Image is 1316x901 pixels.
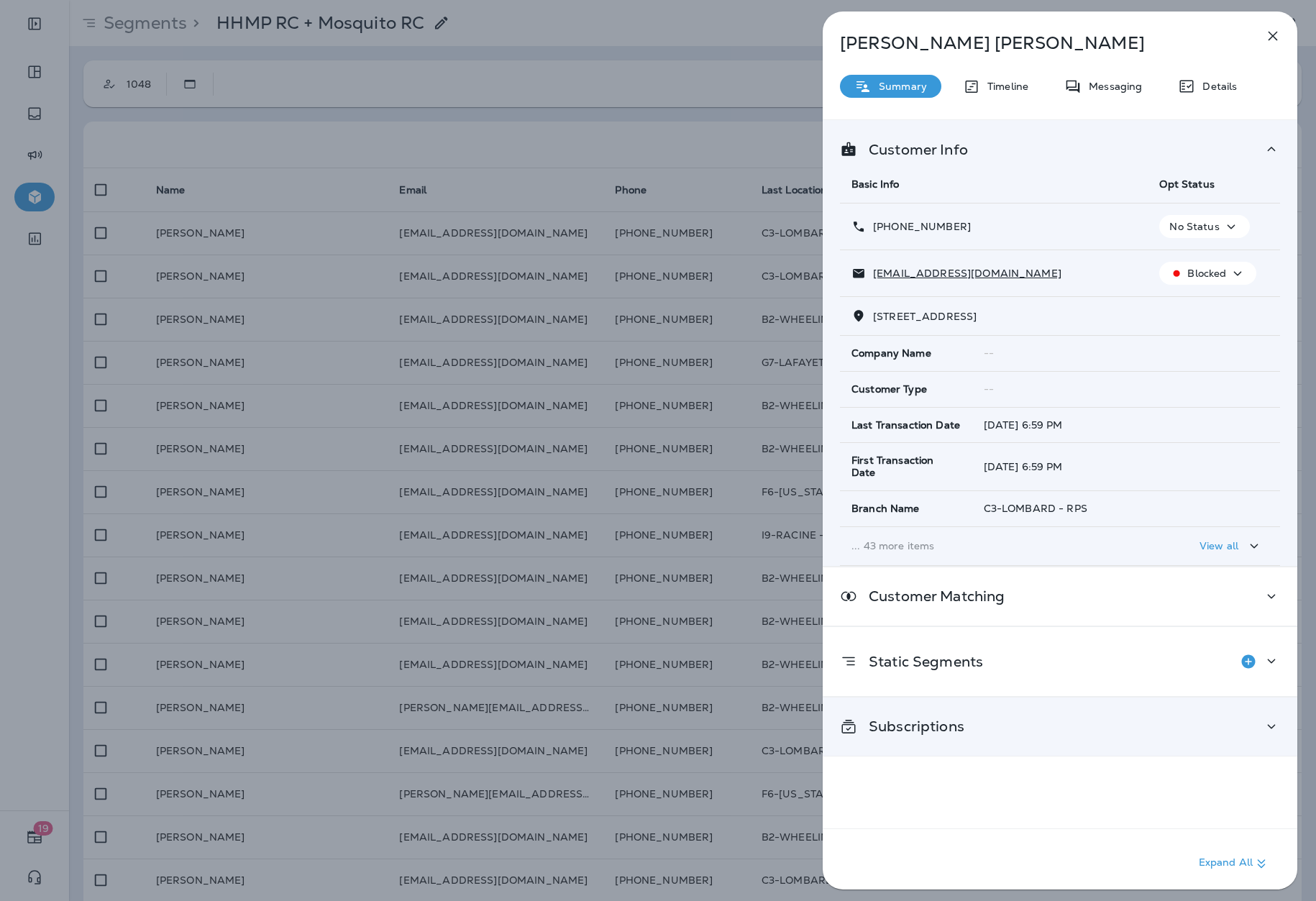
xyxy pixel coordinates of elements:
p: No Status [1169,221,1219,232]
span: Opt Status [1159,178,1214,191]
span: Company Name [851,347,931,360]
button: View all [1194,533,1269,559]
span: -- [984,383,994,395]
p: Customer Info [857,144,968,155]
span: First Transaction Date [851,454,961,479]
span: Branch Name [851,503,920,515]
p: Expand All [1199,855,1270,872]
p: View all [1200,540,1238,552]
p: [EMAIL_ADDRESS][DOMAIN_NAME] [866,267,1061,279]
p: [PERSON_NAME] [PERSON_NAME] [840,33,1233,53]
p: [PHONE_NUMBER] [866,221,971,232]
button: Expand All [1193,851,1276,877]
button: Blocked [1159,262,1256,285]
span: Basic Info [851,178,899,191]
span: Customer Type [851,383,927,395]
span: -- [984,347,994,360]
button: No Status [1159,215,1249,238]
p: ... 43 more items [851,540,1136,552]
p: Customer Matching [857,590,1005,602]
p: Details [1195,81,1237,92]
p: Subscriptions [857,721,964,732]
p: Blocked [1187,267,1226,279]
p: Messaging [1082,81,1142,92]
span: [DATE] 6:59 PM [984,460,1063,473]
p: Timeline [980,81,1028,92]
p: Summary [872,81,927,92]
span: [DATE] 6:59 PM [984,419,1063,431]
p: Static Segments [857,656,983,667]
span: [STREET_ADDRESS] [873,310,977,323]
button: Add to Static Segment [1234,647,1263,676]
span: Last Transaction Date [851,419,960,431]
span: C3-LOMBARD - RPS [984,502,1087,515]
